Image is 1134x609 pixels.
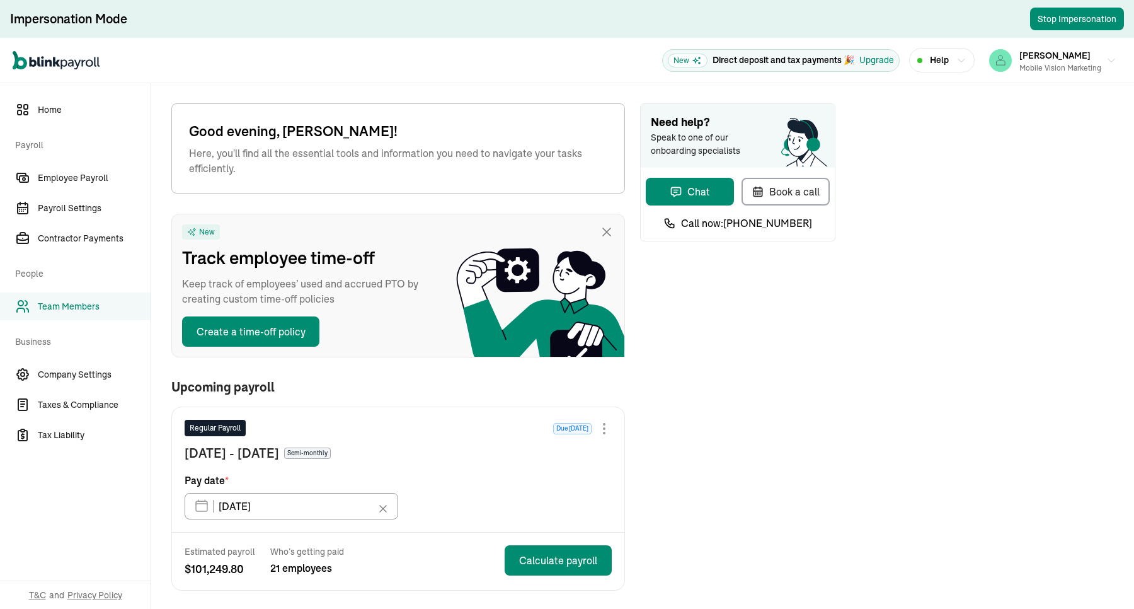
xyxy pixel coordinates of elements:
iframe: Chat Widget [925,473,1134,609]
button: Create a time-off policy [182,316,319,347]
span: Call now: [PHONE_NUMBER] [681,216,812,231]
span: [DATE] - [DATE] [185,444,279,463]
span: Estimated payroll [185,545,255,558]
span: Good evening, [PERSON_NAME]! [189,121,607,142]
span: Team Members [38,300,151,313]
span: Contractor Payments [38,232,151,245]
span: Keep track of employees’ used and accrued PTO by creating custom time-off policies [182,276,434,306]
div: Impersonation Mode [10,10,127,28]
button: Upgrade [859,54,894,67]
span: Taxes & Compliance [38,398,151,412]
span: Here, you'll find all the essential tools and information you need to navigate your tasks efficie... [189,146,607,176]
span: [PERSON_NAME] [1019,50,1091,61]
span: Speak to one of our onboarding specialists [651,131,758,158]
span: People [15,255,143,290]
span: Who’s getting paid [270,545,344,558]
button: Calculate payroll [505,545,612,576]
span: $ 101,249.80 [185,560,255,577]
span: Need help? [651,114,825,131]
span: Upcoming payroll [171,380,275,394]
span: T&C [29,589,46,601]
span: Semi-monthly [284,448,331,459]
span: Home [38,103,151,117]
div: Chat [670,184,710,199]
span: Track employee time-off [182,245,434,271]
input: XX/XX/XX [185,493,398,519]
span: Regular Payroll [190,422,241,434]
span: Pay date [185,473,229,488]
p: Direct deposit and tax payments 🎉 [713,54,854,67]
span: Employee Payroll [38,171,151,185]
button: Book a call [742,178,830,206]
span: Payroll Settings [38,202,151,215]
button: Chat [646,178,734,206]
span: New [668,54,707,67]
span: Privacy Policy [67,589,122,601]
span: Company Settings [38,368,151,381]
span: New [199,227,215,237]
nav: Global [13,42,100,79]
div: Mobile Vision Marketing [1019,62,1101,74]
button: Stop Impersonation [1030,8,1124,30]
span: Due [DATE] [553,423,592,434]
span: 21 employees [270,560,344,576]
div: Book a call [752,184,820,199]
button: [PERSON_NAME]Mobile Vision Marketing [984,45,1121,76]
span: Payroll [15,126,143,161]
span: Help [930,54,949,67]
span: Tax Liability [38,429,151,442]
button: Help [909,48,975,72]
span: Business [15,323,143,358]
